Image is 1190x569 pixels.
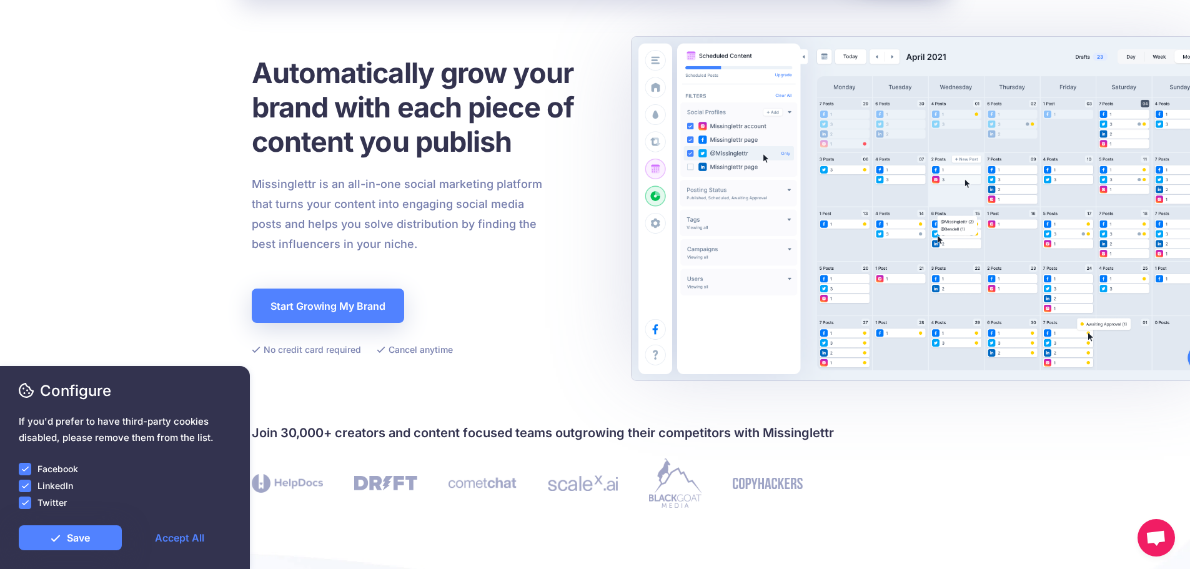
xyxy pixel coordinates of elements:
label: Facebook [37,462,78,476]
label: Twitter [37,495,67,510]
label: LinkedIn [37,478,73,493]
h4: Join 30,000+ creators and content focused teams outgrowing their competitors with Missinglettr [252,423,939,443]
li: No credit card required [252,342,361,357]
div: Open chat [1138,519,1175,557]
a: Save [19,525,122,550]
h1: Automatically grow your brand with each piece of content you publish [252,56,605,159]
span: Configure [19,380,231,402]
a: Start Growing My Brand [252,289,404,323]
a: Accept All [128,525,231,550]
li: Cancel anytime [377,342,453,357]
p: Missinglettr is an all-in-one social marketing platform that turns your content into engaging soc... [252,174,543,254]
span: If you'd prefer to have third-party cookies disabled, please remove them from the list. [19,413,231,446]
